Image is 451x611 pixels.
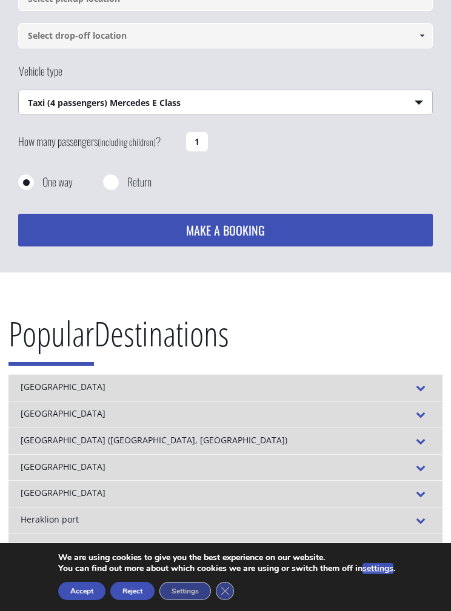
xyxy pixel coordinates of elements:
div: [GEOGRAPHIC_DATA] [8,454,443,481]
label: Vehicle type [18,64,62,90]
p: You can find out more about which cookies we are using or switch them off in . [58,563,395,574]
div: [GEOGRAPHIC_DATA] [8,401,443,428]
button: Accept [58,582,105,600]
button: settings [362,563,393,574]
small: (including children) [98,135,156,148]
button: Reject [110,582,155,600]
button: Close GDPR Cookie Banner [216,582,234,600]
h2: Destinations [8,309,443,375]
div: [GEOGRAPHIC_DATA] [8,480,443,507]
div: Heraklion port [8,507,443,533]
label: Return [127,174,152,190]
a: Show All Items [412,23,432,48]
div: Nautilux ([GEOGRAPHIC_DATA]) [8,533,443,560]
p: We are using cookies to give you the best experience on our website. [58,552,395,563]
input: Select drop-off location [18,23,433,48]
span: Taxi (4 passengers) Mercedes E Class [19,90,432,116]
span: Popular [8,310,94,366]
label: How many passengers ? [18,127,179,156]
div: [GEOGRAPHIC_DATA] ([GEOGRAPHIC_DATA], [GEOGRAPHIC_DATA]) [8,428,443,454]
button: MAKE A BOOKING [18,214,433,246]
div: [GEOGRAPHIC_DATA] [8,374,443,401]
label: One way [42,174,73,190]
button: Settings [159,582,211,600]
